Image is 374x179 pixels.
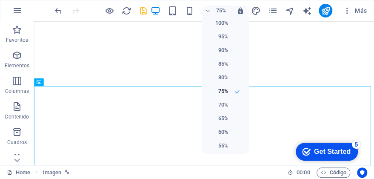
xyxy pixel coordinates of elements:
h6: 95% [207,32,228,42]
h6: 100% [207,18,228,28]
div: 5 [63,2,71,10]
h6: 75% [207,86,228,96]
h6: 65% [207,113,228,124]
div: Get Started [25,9,62,17]
h6: 70% [207,100,228,110]
h6: 85% [207,59,228,69]
h6: 60% [207,127,228,137]
h6: 80% [207,72,228,83]
div: Get Started 5 items remaining, 0% complete [7,4,69,22]
h6: 55% [207,141,228,151]
h6: 90% [207,45,228,55]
